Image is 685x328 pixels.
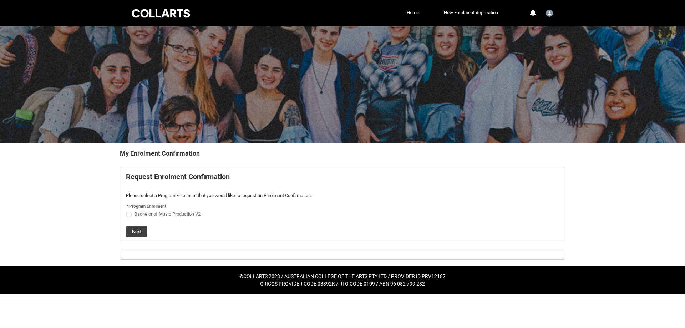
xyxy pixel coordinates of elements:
b: Request Enrolment Confirmation [126,172,230,181]
abbr: required [127,204,128,209]
span: Bachelor of Music Production V2 [135,211,201,217]
button: Next [126,226,147,237]
article: REDU_Generate_Enrolment_Confirmation flow [120,167,565,242]
span: Program Enrolment [129,204,166,209]
p: Please select a Program Enrolment that you would like to request an Enrolment Confirmation. [126,192,559,199]
button: User Profile Student.jowen.20253175 [544,7,555,18]
a: New Enrolment Application [442,7,500,18]
img: Student.jowen.20253175 [546,10,553,17]
a: Home [405,7,421,18]
b: My Enrolment Confirmation [120,150,200,157]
